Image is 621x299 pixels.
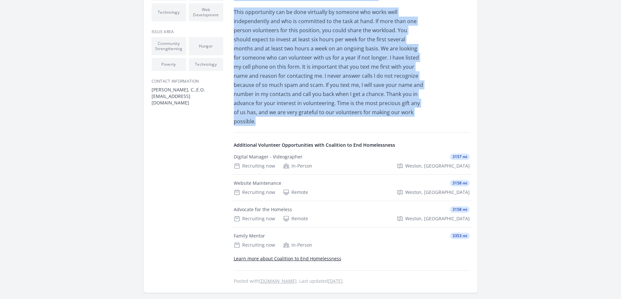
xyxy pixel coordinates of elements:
[405,189,470,196] span: Weston, [GEOGRAPHIC_DATA]
[231,227,472,253] a: Family Mentor 3353 mi Recruiting now In-Person
[450,233,470,239] span: 3353 mi
[152,58,186,71] li: Poverty
[283,189,308,196] div: Remote
[234,142,470,148] h4: Additional Volunteer Opportunities with Coalition to End Homelessness
[234,163,275,169] div: Recruiting now
[234,154,303,160] div: Digital Manager - Videographer
[152,3,186,21] li: Technology
[234,206,292,213] div: Advocate for the Homeless
[152,29,223,34] h3: Issue area
[189,37,223,55] li: Hunger
[189,58,223,71] li: Technology
[405,215,470,222] span: Weston, [GEOGRAPHIC_DATA]
[234,255,341,262] a: Learn more about Coalition to End Homelessness
[234,279,470,284] p: Posted with . Last updated .
[234,7,424,126] p: This opportunity can be done virtually by someone who works well independently and who is committ...
[189,3,223,21] li: Web Development
[283,163,312,169] div: In-Person
[152,79,223,84] h3: Contact Information
[234,180,281,186] div: Website Maintenance
[283,242,312,248] div: In-Person
[450,154,470,160] span: 3157 mi
[152,93,223,106] dd: [EMAIL_ADDRESS][DOMAIN_NAME]
[328,278,343,284] abbr: Thu, Jul 31, 2025 4:30 PM
[152,87,223,93] dt: [PERSON_NAME], C.,E.O.
[152,37,186,55] li: Community Strengthening
[231,148,472,174] a: Digital Manager - Videographer 3157 mi Recruiting now In-Person Weston, [GEOGRAPHIC_DATA]
[234,215,275,222] div: Recruiting now
[234,233,265,239] div: Family Mentor
[259,278,297,284] a: [DOMAIN_NAME]
[450,180,470,186] span: 3158 mi
[231,201,472,227] a: Advocate for the Homeless 3158 mi Recruiting now Remote Weston, [GEOGRAPHIC_DATA]
[283,215,308,222] div: Remote
[234,189,275,196] div: Recruiting now
[231,175,472,201] a: Website Maintenance 3158 mi Recruiting now Remote Weston, [GEOGRAPHIC_DATA]
[234,242,275,248] div: Recruiting now
[405,163,470,169] span: Weston, [GEOGRAPHIC_DATA]
[450,206,470,213] span: 3158 mi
